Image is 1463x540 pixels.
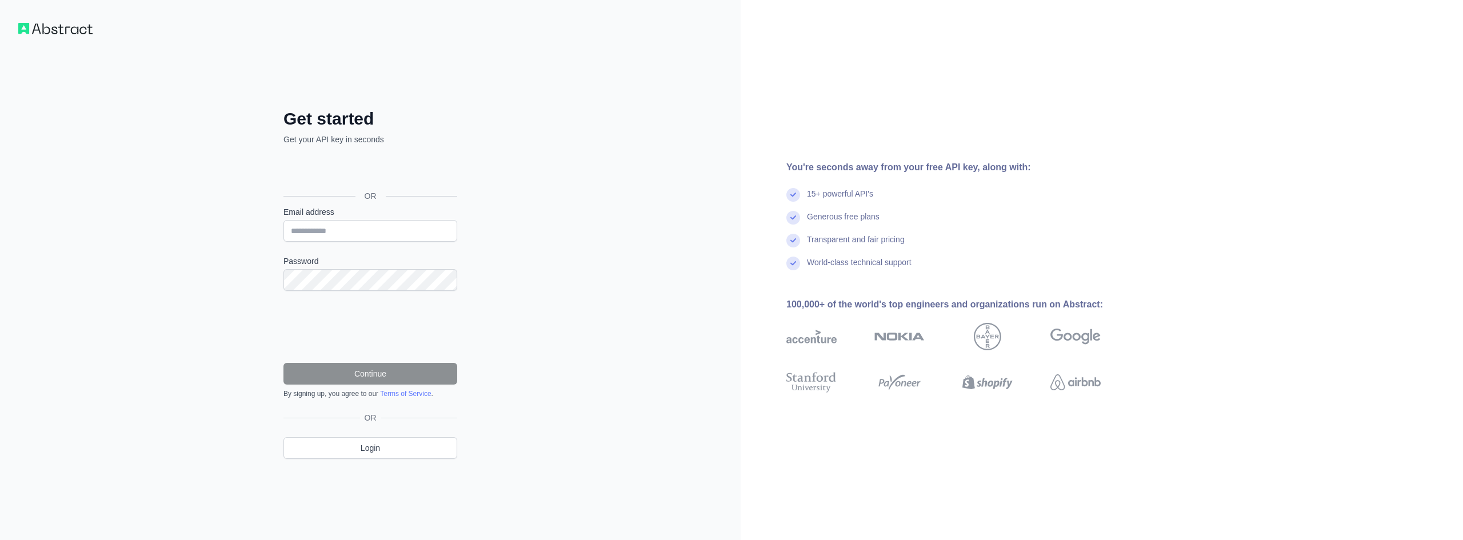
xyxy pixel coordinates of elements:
img: Workflow [18,23,93,34]
img: check mark [786,188,800,202]
div: 100,000+ of the world's top engineers and organizations run on Abstract: [786,298,1137,311]
iframe: Bejelentkezés Google-fiókkal gomb [278,158,461,183]
button: Continue [283,363,457,385]
h2: Get started [283,109,457,129]
img: payoneer [874,370,925,395]
img: google [1050,323,1101,350]
img: bayer [974,323,1001,350]
img: accenture [786,323,837,350]
div: By signing up, you agree to our . [283,389,457,398]
img: nokia [874,323,925,350]
img: airbnb [1050,370,1101,395]
div: Transparent and fair pricing [807,234,905,257]
label: Password [283,255,457,267]
span: OR [355,190,386,202]
div: 15+ powerful API's [807,188,873,211]
div: You're seconds away from your free API key, along with: [786,161,1137,174]
a: Terms of Service [380,390,431,398]
img: check mark [786,211,800,225]
img: stanford university [786,370,837,395]
label: Email address [283,206,457,218]
div: Generous free plans [807,211,880,234]
iframe: reCAPTCHA [283,305,457,349]
img: shopify [962,370,1013,395]
div: World-class technical support [807,257,912,279]
img: check mark [786,257,800,270]
img: check mark [786,234,800,247]
a: Login [283,437,457,459]
p: Get your API key in seconds [283,134,457,145]
span: OR [360,412,381,423]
